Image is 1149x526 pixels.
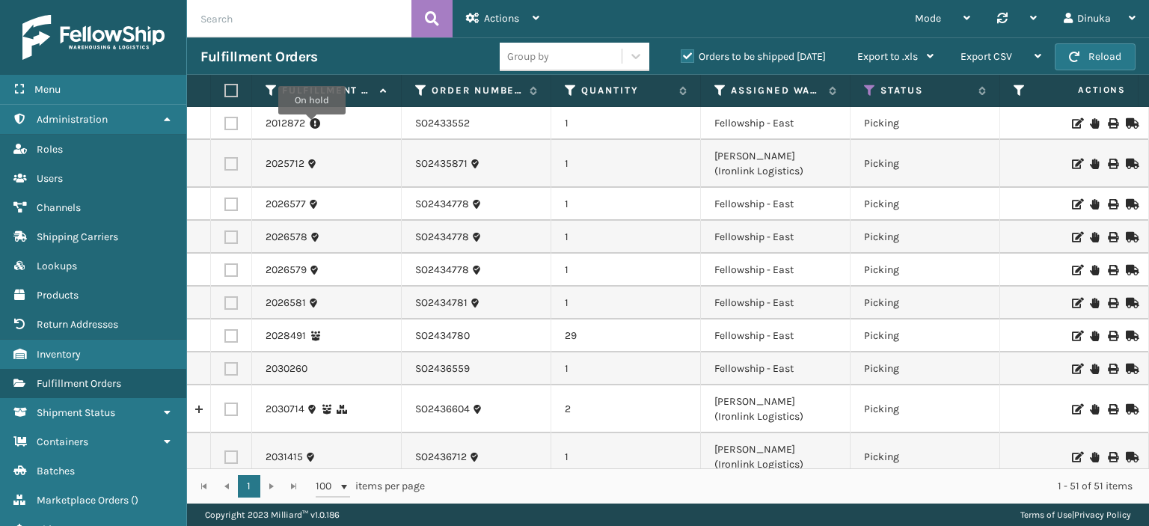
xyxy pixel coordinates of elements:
[701,221,851,254] td: Fellowship - East
[37,348,81,361] span: Inventory
[701,107,851,140] td: Fellowship - East
[731,84,821,97] label: Assigned Warehouse
[551,107,701,140] td: 1
[701,319,851,352] td: Fellowship - East
[1072,404,1081,415] i: Edit
[37,406,115,419] span: Shipment Status
[1090,331,1099,341] i: On Hold
[415,116,470,131] a: SO2433552
[1090,232,1099,242] i: On Hold
[1055,43,1136,70] button: Reload
[1074,510,1131,520] a: Privacy Policy
[1090,265,1099,275] i: On Hold
[1090,364,1099,374] i: On Hold
[415,402,470,417] a: SO2436604
[415,156,468,171] a: SO2435871
[415,296,468,311] a: SO2434781
[701,433,851,481] td: [PERSON_NAME] (Ironlink Logistics)
[282,84,373,97] label: Fulfillment Order Id
[1108,159,1117,169] i: Print BOL
[415,450,467,465] a: SO2436712
[851,319,1000,352] td: Picking
[1072,331,1081,341] i: Edit
[507,49,549,64] div: Group by
[266,402,304,417] a: 2030714
[1108,199,1117,210] i: Print BOL
[701,287,851,319] td: Fellowship - East
[37,377,121,390] span: Fulfillment Orders
[1108,298,1117,308] i: Print BOL
[1108,118,1117,129] i: Print BOL
[915,12,941,25] span: Mode
[1126,298,1135,308] i: Mark as Shipped
[1020,504,1131,526] div: |
[1108,452,1117,462] i: Print BOL
[701,254,851,287] td: Fellowship - East
[1108,404,1117,415] i: Print BOL
[22,15,165,60] img: logo
[551,188,701,221] td: 1
[37,230,118,243] span: Shipping Carriers
[37,494,129,507] span: Marketplace Orders
[1090,452,1099,462] i: On Hold
[857,50,918,63] span: Export to .xls
[37,143,63,156] span: Roles
[205,504,340,526] p: Copyright 2023 Milliard™ v 1.0.186
[851,287,1000,319] td: Picking
[238,475,260,498] a: 1
[266,156,304,171] a: 2025712
[851,385,1000,433] td: Picking
[37,435,88,448] span: Containers
[1090,118,1099,129] i: On Hold
[1090,404,1099,415] i: On Hold
[316,479,338,494] span: 100
[880,84,971,97] label: Status
[1072,232,1081,242] i: Edit
[701,188,851,221] td: Fellowship - East
[37,465,75,477] span: Batches
[701,385,851,433] td: [PERSON_NAME] (Ironlink Logistics)
[1126,364,1135,374] i: Mark as Shipped
[37,318,118,331] span: Return Addresses
[681,50,826,63] label: Orders to be shipped [DATE]
[1126,331,1135,341] i: Mark as Shipped
[266,450,303,465] a: 2031415
[1108,232,1117,242] i: Print BOL
[851,254,1000,287] td: Picking
[266,116,305,131] a: 2012872
[37,172,63,185] span: Users
[1072,265,1081,275] i: Edit
[1108,265,1117,275] i: Print BOL
[432,84,522,97] label: Order Number
[701,352,851,385] td: Fellowship - East
[851,188,1000,221] td: Picking
[1072,199,1081,210] i: Edit
[1072,118,1081,129] i: Edit
[415,197,469,212] a: SO2434778
[1126,118,1135,129] i: Mark as Shipped
[551,287,701,319] td: 1
[701,140,851,188] td: [PERSON_NAME] (Ironlink Logistics)
[551,385,701,433] td: 2
[1090,298,1099,308] i: On Hold
[1126,404,1135,415] i: Mark as Shipped
[1020,510,1072,520] a: Terms of Use
[1090,199,1099,210] i: On Hold
[551,221,701,254] td: 1
[37,201,81,214] span: Channels
[1090,159,1099,169] i: On Hold
[1072,452,1081,462] i: Edit
[851,221,1000,254] td: Picking
[37,289,79,302] span: Products
[851,107,1000,140] td: Picking
[484,12,519,25] span: Actions
[581,84,672,97] label: Quantity
[1126,232,1135,242] i: Mark as Shipped
[415,361,470,376] a: SO2436559
[551,254,701,287] td: 1
[1126,199,1135,210] i: Mark as Shipped
[551,352,701,385] td: 1
[851,352,1000,385] td: Picking
[266,230,307,245] a: 2026578
[1072,364,1081,374] i: Edit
